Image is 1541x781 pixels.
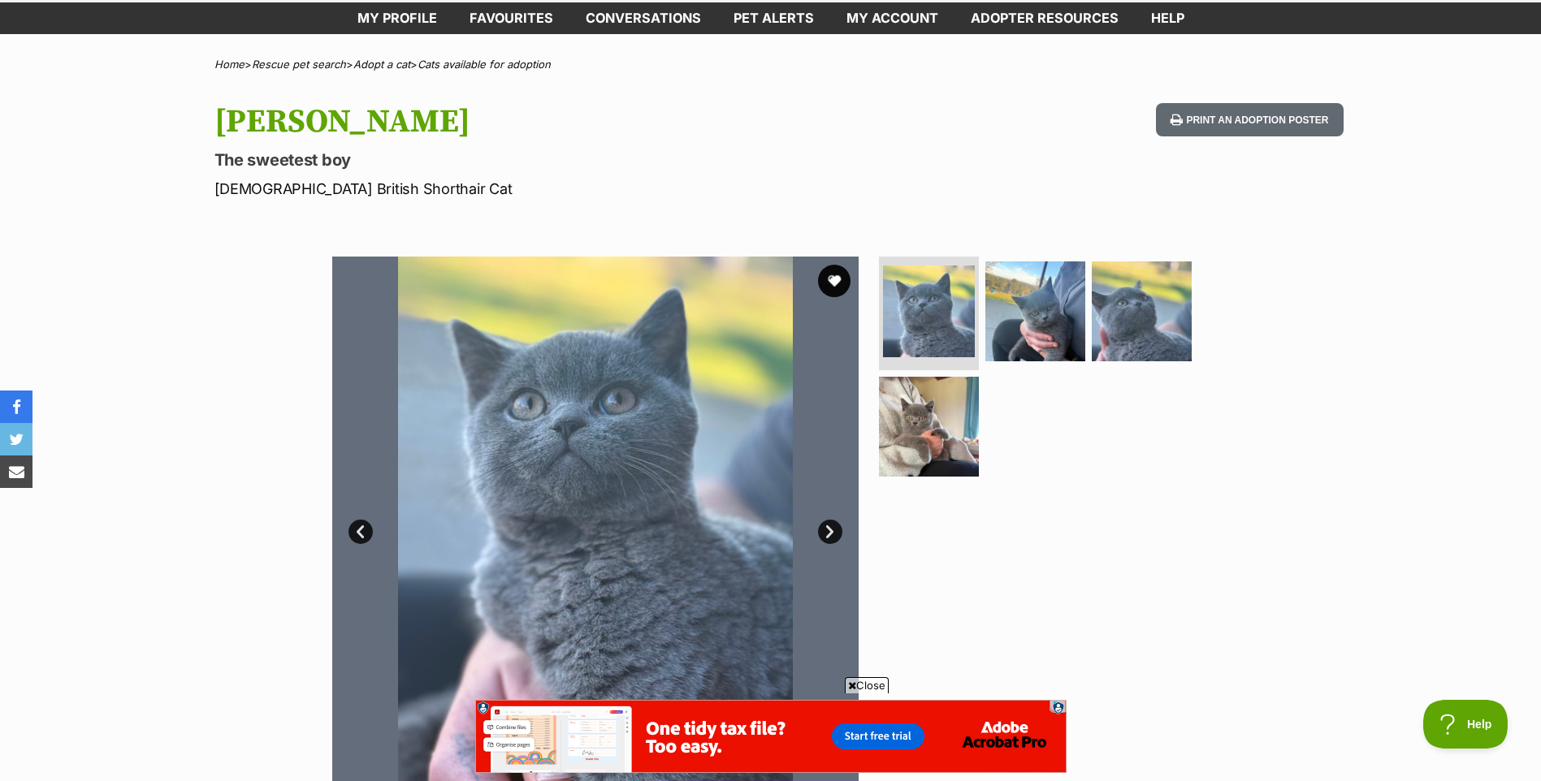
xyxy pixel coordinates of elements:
[954,2,1135,34] a: Adopter resources
[214,178,902,200] p: [DEMOGRAPHIC_DATA] British Shorthair Cat
[174,58,1368,71] div: > > >
[1135,2,1201,34] a: Help
[252,58,346,71] a: Rescue pet search
[1423,700,1509,749] iframe: Help Scout Beacon - Open
[214,149,902,171] p: The sweetest boy
[1156,103,1343,136] button: Print an adoption poster
[1092,261,1192,361] img: Photo of Taylor
[418,58,551,71] a: Cats available for adoption
[830,2,954,34] a: My account
[453,2,569,34] a: Favourites
[879,377,979,477] img: Photo of Taylor
[883,265,975,357] img: Photo of Taylor
[348,520,373,544] a: Prev
[818,265,851,297] button: favourite
[214,103,902,140] h1: [PERSON_NAME]
[353,58,410,71] a: Adopt a cat
[475,700,1067,773] iframe: Advertisement
[985,261,1085,361] img: Photo of Taylor
[569,2,717,34] a: conversations
[845,677,889,693] span: Close
[818,520,842,544] a: Next
[214,58,245,71] a: Home
[717,2,830,34] a: Pet alerts
[341,2,453,34] a: My profile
